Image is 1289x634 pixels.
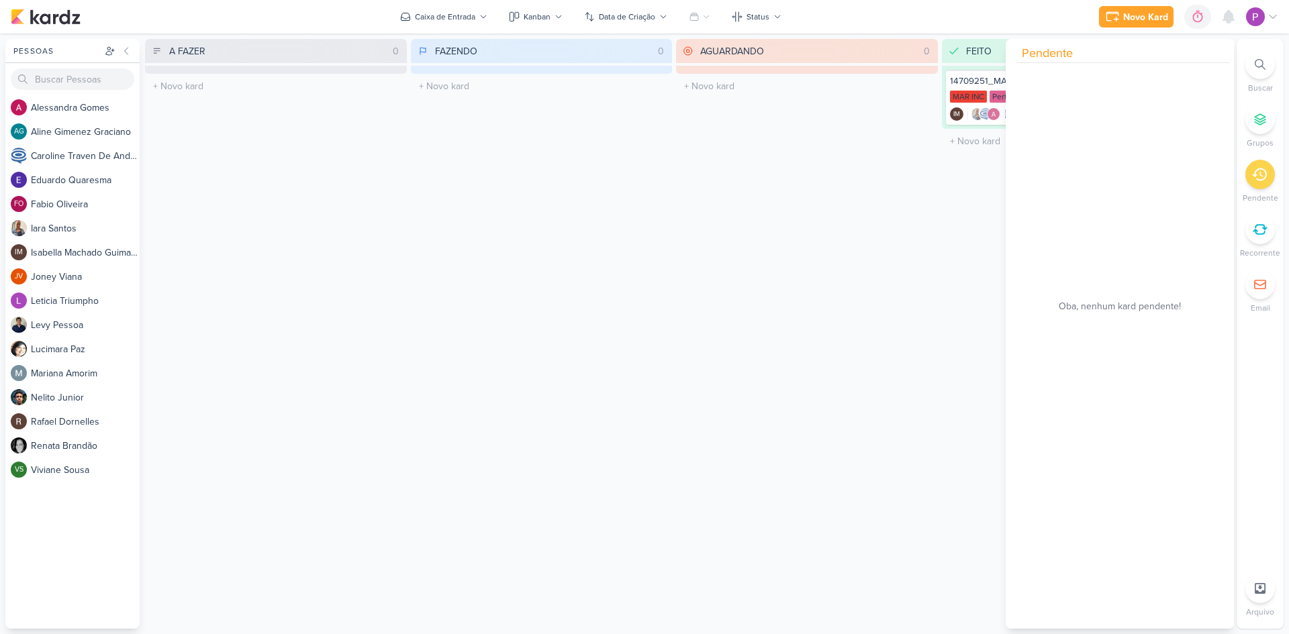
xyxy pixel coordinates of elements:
[11,172,27,188] img: Eduardo Quaresma
[1237,50,1284,94] li: Ctrl + F
[31,270,140,284] div: J o n e y V i a n a
[1059,299,1181,313] span: Oba, nenhum kard pendente!
[1123,10,1168,24] div: Novo Kard
[31,366,140,380] div: M a r i a n a A m o r i m
[1247,137,1274,149] p: Grupos
[11,99,27,115] img: Alessandra Gomes
[11,220,27,236] img: Iara Santos
[679,76,935,96] input: + Novo kard
[950,107,963,121] div: Isabella Machado Guimarães
[1246,606,1274,618] p: Arquivo
[11,123,27,140] div: Aline Gimenez Graciano
[11,317,27,333] img: Levy Pessoa
[31,318,140,332] div: L e v y P e s s o a
[11,196,27,212] div: Fabio Oliveira
[1099,6,1174,28] button: Novo Kard
[990,91,1041,103] div: Performance
[11,45,102,57] div: Pessoas
[11,437,27,454] img: Renata Brandão
[950,107,963,121] div: Criador(a): Isabella Machado Guimarães
[15,273,23,280] p: JV
[414,76,670,96] input: + Novo kard
[15,249,23,256] p: IM
[31,342,140,356] div: L u c i m a r a P a z
[1243,192,1278,204] p: Pendente
[1251,302,1270,314] p: Email
[11,244,27,260] div: Isabella Machado Guimarães
[14,128,24,136] p: AG
[1240,247,1280,259] p: Recorrente
[918,44,935,58] div: 0
[967,107,1000,121] div: Colaboradores: Iara Santos, Caroline Traven De Andrade, Alessandra Gomes
[31,415,140,429] div: R a f a e l D o r n e l l e s
[950,91,987,103] div: MAR INC
[387,44,404,58] div: 0
[1022,44,1073,62] span: Pendente
[950,75,1196,87] div: 14709251_MAR INC_VERIFICAR_BUSCA_GOOGLE ADS
[11,148,27,164] img: Caroline Traven De Andrade
[31,390,140,405] div: N e l i t o J u n i o r
[31,173,140,187] div: E d u a r d o Q u a r e s m a
[653,44,669,58] div: 0
[31,149,140,163] div: C a r o l i n e T r a v e n D e A n d r a d e
[1246,7,1265,26] img: Distribuição Time Estratégico
[15,466,23,474] p: VS
[11,341,27,357] img: Lucimara Paz
[31,197,140,211] div: F a b i o O l i v e i r a
[11,389,27,405] img: Nelito Junior
[11,293,27,309] img: Leticia Triumpho
[11,462,27,478] div: Viviane Sousa
[31,463,140,477] div: V i v i a n e S o u s a
[31,101,140,115] div: A l e s s a n d r a G o m e s
[945,131,1201,151] input: + Novo kard
[971,107,984,121] img: Iara Santos
[11,413,27,429] img: Rafael Dornelles
[11,68,134,90] input: Buscar Pessoas
[148,76,404,96] input: + Novo kard
[31,294,140,308] div: L e t i c i a T r i u m p h o
[31,125,140,139] div: A l i n e G i m e n e z G r a c i a n o
[31,439,140,453] div: R e n a t a B r a n d ã o
[11,9,81,25] img: kardz.app
[31,221,140,235] div: I a r a S a n t o s
[979,107,992,121] img: Caroline Traven De Andrade
[987,107,1000,121] img: Alessandra Gomes
[31,246,140,260] div: I s a b e l l a M a c h a d o G u i m a r ã e s
[1248,82,1273,94] p: Buscar
[14,201,23,208] p: FO
[953,111,960,118] p: IM
[11,365,27,381] img: Mariana Amorim
[11,268,27,284] div: Joney Viana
